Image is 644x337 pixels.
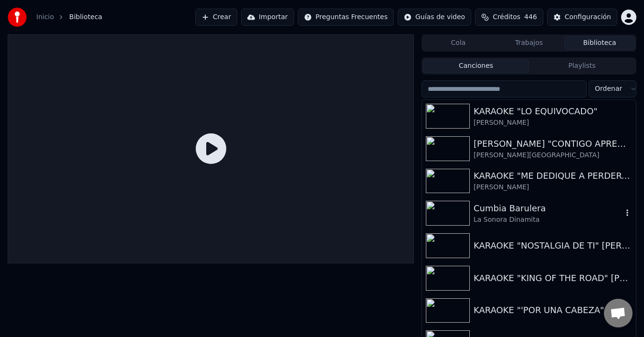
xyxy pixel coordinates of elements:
div: Chat abierto [604,299,633,327]
div: Cumbia Barulera [474,202,623,215]
div: La Sonora Dinamita [474,215,623,225]
span: Ordenar [595,84,622,94]
button: Cola [423,36,494,50]
button: Créditos446 [475,9,543,26]
button: Configuración [547,9,617,26]
span: 446 [524,12,537,22]
button: Playlists [529,59,635,73]
button: Biblioteca [564,36,635,50]
div: KARAOKE "NOSTALGIA DE TI" [PERSON_NAME] [474,239,632,252]
button: Trabajos [494,36,564,50]
div: [PERSON_NAME][GEOGRAPHIC_DATA] [474,151,632,160]
div: KARAOKE "LO EQUIVOCADO" [474,105,632,118]
span: Biblioteca [69,12,102,22]
span: Créditos [493,12,520,22]
div: [PERSON_NAME] [474,183,632,192]
button: Importar [241,9,294,26]
div: [PERSON_NAME] [474,118,632,128]
div: [PERSON_NAME] "CONTIGO APRENDI" [474,137,632,151]
a: Inicio [36,12,54,22]
button: Crear [195,9,237,26]
nav: breadcrumb [36,12,102,22]
div: KARAOKE "'POR UNA CABEZA" [PERSON_NAME] [474,304,632,317]
button: Canciones [423,59,529,73]
div: KARAOKE "KING OF THE ROAD" [PERSON_NAME] [474,272,632,285]
button: Preguntas Frecuentes [298,9,394,26]
div: KARAOKE "ME DEDIQUE A PERDERTE" [474,169,632,183]
div: Configuración [565,12,611,22]
img: youka [8,8,27,27]
button: Guías de video [398,9,471,26]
